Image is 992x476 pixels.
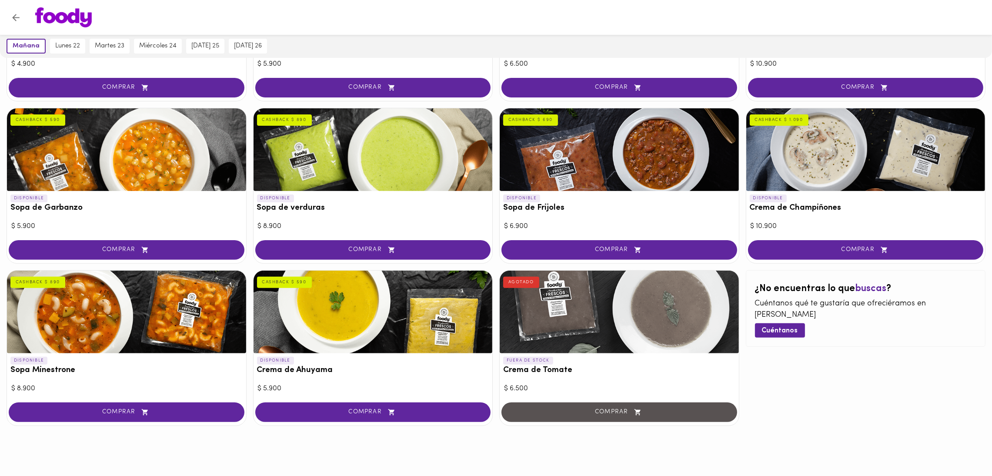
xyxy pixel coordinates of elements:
[50,39,85,54] button: lunes 22
[512,246,726,254] span: COMPRAR
[186,39,224,54] button: [DATE] 25
[20,84,234,91] span: COMPRAR
[501,240,737,260] button: COMPRAR
[942,426,983,467] iframe: Messagebird Livechat Widget
[503,194,540,202] p: DISPONIBLE
[9,402,244,422] button: COMPRAR
[257,277,312,288] div: CASHBACK $ 590
[95,42,124,50] span: martes 23
[11,384,242,394] div: $ 8.900
[503,357,553,365] p: FUERA DE STOCK
[855,284,887,294] span: buscas
[10,194,47,202] p: DISPONIBLE
[748,78,984,97] button: COMPRAR
[255,402,491,422] button: COMPRAR
[504,221,735,231] div: $ 6.900
[11,221,242,231] div: $ 5.900
[20,246,234,254] span: COMPRAR
[751,59,981,69] div: $ 10.900
[501,78,737,97] button: COMPRAR
[750,194,787,202] p: DISPONIBLE
[35,7,92,27] img: logo.png
[7,108,246,191] div: Sopa de Garbanzo
[10,357,47,365] p: DISPONIBLE
[134,39,182,54] button: miércoles 24
[746,108,985,191] div: Crema de Champiñones
[55,42,80,50] span: lunes 22
[255,240,491,260] button: COMPRAR
[755,284,977,294] h2: ¿No encuentras lo que ?
[254,271,493,353] div: Crema de Ahuyama
[504,384,735,394] div: $ 6.500
[257,114,312,126] div: CASHBACK $ 890
[762,327,798,335] span: Cuéntanos
[10,204,243,213] h3: Sopa de Garbanzo
[9,78,244,97] button: COMPRAR
[504,59,735,69] div: $ 6.500
[755,298,977,321] p: Cuéntanos qué te gustaría que ofreciéramos en [PERSON_NAME]
[9,240,244,260] button: COMPRAR
[503,366,735,375] h3: Crema de Tomate
[11,59,242,69] div: $ 4.900
[7,39,46,54] button: mañana
[257,204,489,213] h3: Sopa de verduras
[266,246,480,254] span: COMPRAR
[503,277,539,288] div: AGOTADO
[512,84,726,91] span: COMPRAR
[257,357,294,365] p: DISPONIBLE
[191,42,219,50] span: [DATE] 25
[5,7,27,28] button: Volver
[266,409,480,416] span: COMPRAR
[258,59,488,69] div: $ 5.900
[7,271,246,353] div: Sopa Minestrone
[258,221,488,231] div: $ 8.900
[748,240,984,260] button: COMPRAR
[750,204,982,213] h3: Crema de Champiñones
[751,221,981,231] div: $ 10.900
[500,108,739,191] div: Sopa de Frijoles
[500,271,739,353] div: Crema de Tomate
[10,366,243,375] h3: Sopa Minestrone
[258,384,488,394] div: $ 5.900
[234,42,262,50] span: [DATE] 26
[10,114,65,126] div: CASHBACK $ 590
[759,246,973,254] span: COMPRAR
[503,204,735,213] h3: Sopa de Frijoles
[20,409,234,416] span: COMPRAR
[10,277,65,288] div: CASHBACK $ 890
[139,42,177,50] span: miércoles 24
[13,42,40,50] span: mañana
[266,84,480,91] span: COMPRAR
[257,366,489,375] h3: Crema de Ahuyama
[254,108,493,191] div: Sopa de verduras
[759,84,973,91] span: COMPRAR
[255,78,491,97] button: COMPRAR
[503,114,558,126] div: CASHBACK $ 690
[257,194,294,202] p: DISPONIBLE
[90,39,130,54] button: martes 23
[755,323,805,338] button: Cuéntanos
[750,114,808,126] div: CASHBACK $ 1.090
[229,39,267,54] button: [DATE] 26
